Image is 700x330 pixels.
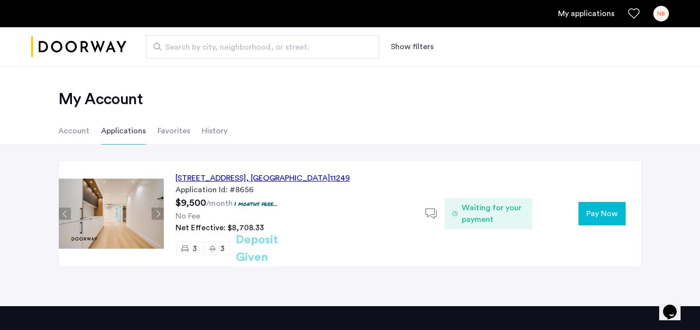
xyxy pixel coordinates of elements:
span: , [GEOGRAPHIC_DATA] [246,174,330,182]
li: History [202,117,227,145]
span: No Fee [175,212,200,220]
input: Apartment Search [146,35,379,58]
div: NB [653,6,669,21]
span: Search by city, neighborhood, or street. [165,41,352,53]
a: My application [558,8,614,19]
span: Pay Now [586,208,618,220]
img: Apartment photo [59,179,164,249]
button: Show or hide filters [391,41,434,53]
span: 3 [192,245,197,253]
button: Previous apartment [59,208,71,220]
h2: Deposit Given [236,231,313,266]
iframe: chat widget [659,291,690,320]
a: Cazamio logo [31,29,126,65]
li: Applications [101,117,146,145]
a: Favorites [628,8,640,19]
li: Account [58,117,89,145]
p: 1 months free... [234,200,278,208]
span: 3 [220,245,225,253]
div: [STREET_ADDRESS] 11249 [175,172,350,184]
img: logo [31,29,126,65]
button: button [578,202,626,225]
span: $9,500 [175,198,206,208]
span: Waiting for your payment [462,202,525,225]
span: Net Effective: $8,708.33 [175,224,264,232]
li: Favorites [157,117,190,145]
h2: My Account [58,90,642,109]
sub: /month [206,200,233,207]
div: Application Id: #8656 [175,184,414,196]
button: Next apartment [152,208,164,220]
